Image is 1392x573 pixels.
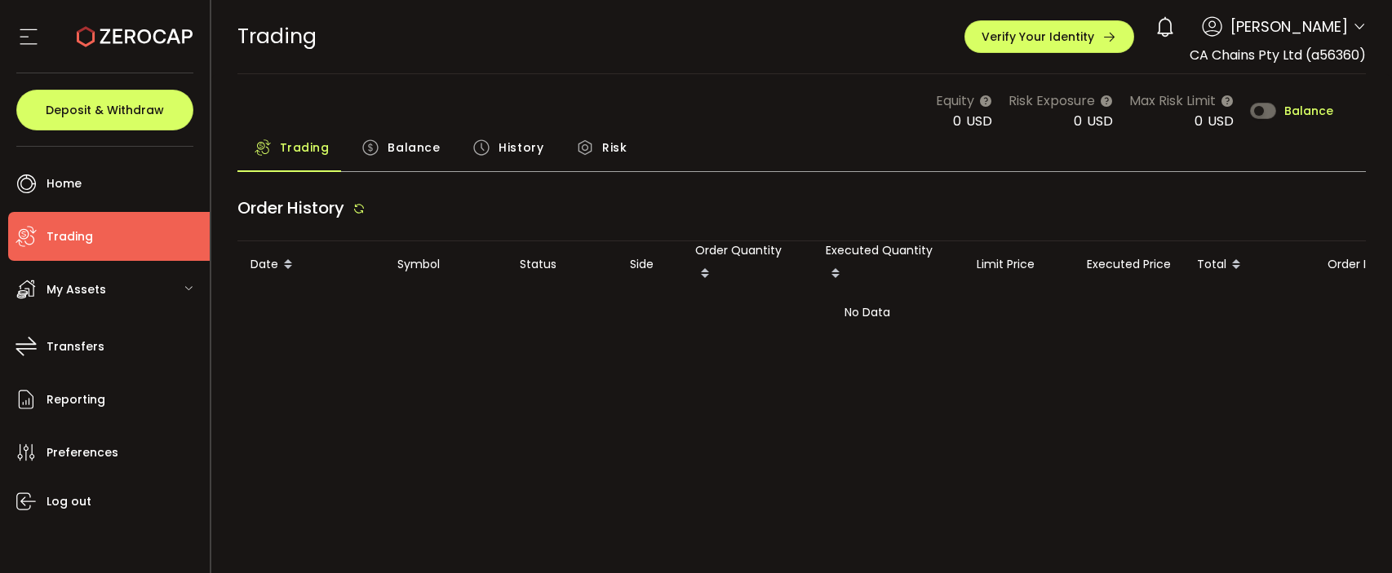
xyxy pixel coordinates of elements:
[1074,255,1184,274] div: Executed Price
[1074,112,1082,130] span: 0
[47,441,118,465] span: Preferences
[47,335,104,359] span: Transfers
[982,31,1094,42] span: Verify Your Identity
[1184,251,1314,279] div: Total
[384,255,507,274] div: Symbol
[936,90,974,111] span: Equity
[280,131,330,164] span: Trading
[1009,90,1095,111] span: Risk Exposure
[953,112,961,130] span: 0
[47,490,91,513] span: Log out
[1129,90,1216,111] span: Max Risk Limit
[47,278,106,302] span: My Assets
[964,255,1074,274] div: Limit Price
[1284,105,1333,117] span: Balance
[499,131,543,164] span: History
[507,255,617,274] div: Status
[1195,112,1203,130] span: 0
[47,225,93,249] span: Trading
[47,172,82,196] span: Home
[813,241,964,288] div: Executed Quantity
[237,196,344,219] span: Order History
[16,90,193,130] button: Deposit & Withdraw
[237,251,384,279] div: Date
[237,22,317,51] span: Trading
[1087,112,1113,130] span: USD
[966,112,992,130] span: USD
[1230,15,1348,37] span: [PERSON_NAME]
[388,131,440,164] span: Balance
[1208,112,1234,130] span: USD
[602,131,627,164] span: Risk
[46,104,164,116] span: Deposit & Withdraw
[964,20,1134,53] button: Verify Your Identity
[682,241,813,288] div: Order Quantity
[1190,46,1366,64] span: CA Chains Pty Ltd (a56360)
[617,255,682,274] div: Side
[47,388,105,412] span: Reporting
